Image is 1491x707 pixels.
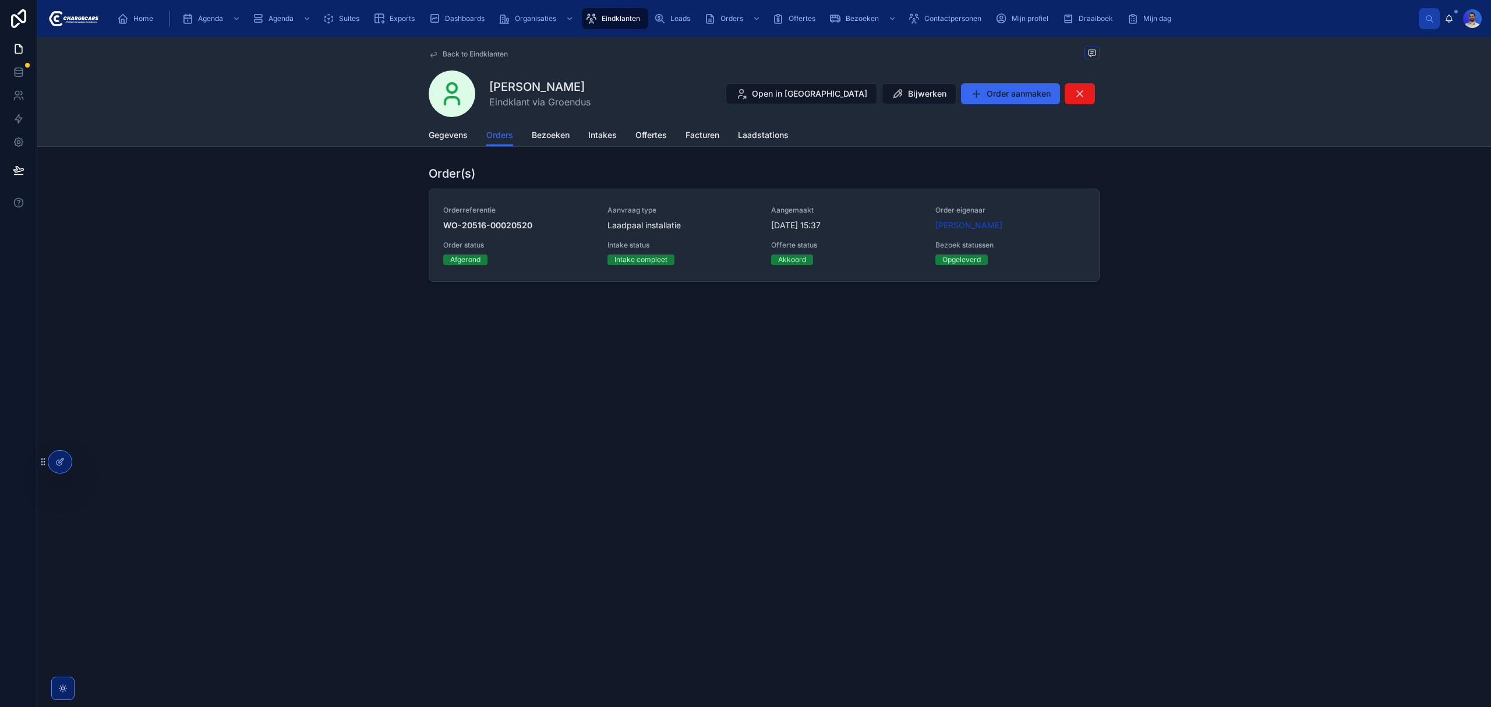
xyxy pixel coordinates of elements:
a: [PERSON_NAME] [935,220,1002,231]
a: Mijn profiel [992,8,1057,29]
span: Offertes [789,14,815,23]
a: Offertes [769,8,824,29]
div: Opgeleverd [942,254,981,265]
span: Orderreferentie [443,206,593,215]
a: Facturen [686,125,719,148]
span: Back to Eindklanten [443,50,508,59]
span: Bezoeken [532,129,570,141]
a: Agenda [178,8,246,29]
button: Bijwerken [882,83,956,104]
span: Gegevens [429,129,468,141]
div: Akkoord [778,254,806,265]
span: Home [133,14,153,23]
span: Order aanmaken [987,88,1051,100]
span: Orders [486,129,513,141]
a: Offertes [635,125,667,148]
span: Mijn profiel [1012,14,1048,23]
span: Contactpersonen [924,14,981,23]
div: Intake compleet [614,254,667,265]
span: Agenda [198,14,223,23]
a: Intakes [588,125,617,148]
span: Eindklant via Groendus [489,95,591,109]
a: Agenda [249,8,317,29]
span: Aangemaakt [771,206,921,215]
a: Back to Eindklanten [429,50,508,59]
span: Organisaties [515,14,556,23]
a: Eindklanten [582,8,648,29]
a: Laadstations [738,125,789,148]
a: Gegevens [429,125,468,148]
a: Draaiboek [1059,8,1121,29]
span: Laadpaal installatie [607,220,681,231]
span: Offertes [635,129,667,141]
a: Exports [370,8,423,29]
a: Orders [486,125,513,147]
a: Suites [319,8,368,29]
div: scrollable content [108,6,1419,31]
a: Home [114,8,161,29]
span: Bijwerken [908,88,946,100]
span: Aanvraag type [607,206,758,215]
span: Bezoeken [846,14,879,23]
span: Orders [720,14,743,23]
span: Order status [443,241,593,250]
span: Agenda [268,14,294,23]
span: Order eigenaar [935,206,1086,215]
span: [DATE] 15:37 [771,220,921,231]
span: Bezoek statussen [935,241,1086,250]
span: Intake status [607,241,758,250]
a: Mijn dag [1123,8,1179,29]
span: Offerte status [771,241,921,250]
span: Dashboards [445,14,485,23]
strong: WO-20516-00020520 [443,220,532,230]
span: Leads [670,14,690,23]
div: Afgerond [450,254,480,265]
button: Order aanmaken [961,83,1060,104]
button: Open in [GEOGRAPHIC_DATA] [726,83,877,104]
img: App logo [47,9,98,28]
span: Open in [GEOGRAPHIC_DATA] [752,88,867,100]
span: Eindklanten [602,14,640,23]
a: Bezoeken [532,125,570,148]
span: Intakes [588,129,617,141]
a: Dashboards [425,8,493,29]
span: Mijn dag [1143,14,1171,23]
a: OrderreferentieWO-20516-00020520Aanvraag typeLaadpaal installatieAangemaakt[DATE] 15:37Order eige... [429,189,1099,281]
h1: Order(s) [429,165,475,182]
span: Draaiboek [1079,14,1113,23]
a: Leads [651,8,698,29]
span: Laadstations [738,129,789,141]
h1: [PERSON_NAME] [489,79,591,95]
span: Facturen [686,129,719,141]
a: Orders [701,8,766,29]
span: Exports [390,14,415,23]
a: Organisaties [495,8,580,29]
a: Contactpersonen [905,8,990,29]
a: Bezoeken [826,8,902,29]
span: Suites [339,14,359,23]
